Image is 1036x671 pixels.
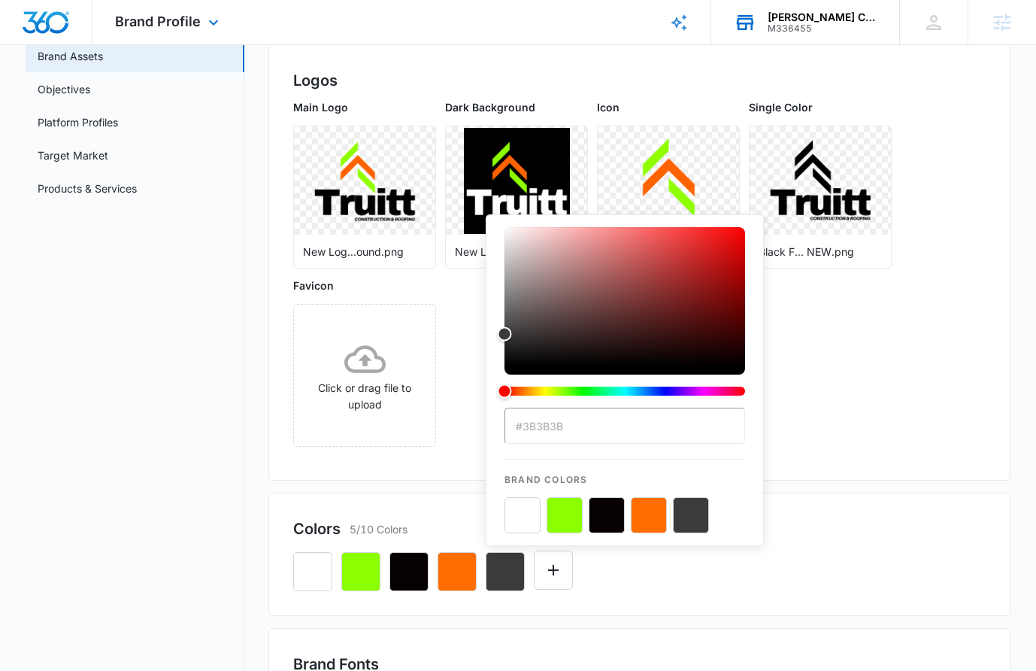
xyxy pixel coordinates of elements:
div: color-picker [504,227,745,408]
div: Hue [504,387,745,396]
p: New Log...ound.png [303,244,426,260]
p: Brand Colors [504,460,745,487]
div: color-picker-container [504,227,745,533]
img: User uploaded logo [464,128,570,234]
p: Black F... NEW.png [759,244,882,260]
a: Objectives [38,81,90,97]
h2: Colors [293,518,341,540]
img: User uploaded logo [616,128,722,234]
button: Edit Color [534,551,573,590]
p: Favicon [293,278,436,293]
p: Icon [597,99,740,115]
a: Platform Profiles [38,114,118,130]
input: color-picker-input [504,408,745,444]
a: Target Market [38,147,108,163]
img: User uploaded logo [768,128,874,234]
div: account id [768,23,877,34]
a: Products & Services [38,181,137,196]
div: account name [768,11,877,23]
p: Dark Background [445,99,588,115]
span: Brand Profile [115,14,201,29]
div: Color [504,227,745,366]
div: Click or drag file to upload [294,339,435,413]
p: Main Logo [293,99,436,115]
a: Brand Assets [38,48,103,64]
h2: Logos [293,69,985,92]
img: User uploaded logo [312,128,418,234]
p: Single Color [749,99,892,115]
p: New Log...ound.png [455,244,578,260]
span: Click or drag file to upload [294,305,435,446]
p: 5/10 Colors [350,521,407,537]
